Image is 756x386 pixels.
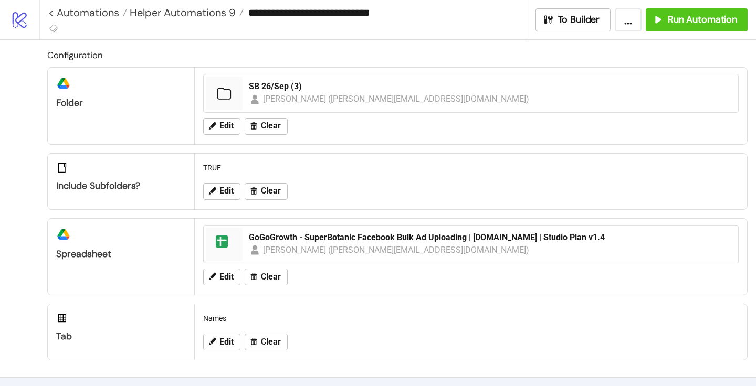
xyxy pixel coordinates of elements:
button: Edit [203,334,240,350]
div: Folder [56,97,186,109]
button: Clear [245,269,288,285]
h2: Configuration [47,48,748,62]
div: Tab [56,330,186,342]
div: [PERSON_NAME] ([PERSON_NAME][EMAIL_ADDRESS][DOMAIN_NAME]) [263,92,530,105]
a: < Automations [48,7,127,18]
button: Run Automation [646,8,748,31]
button: Clear [245,183,288,200]
button: ... [615,8,642,31]
button: Clear [245,334,288,350]
span: Edit [219,186,234,196]
div: GoGoGrowth - SuperBotanic Facebook Bulk Ad Uploading | [DOMAIN_NAME] | Studio Plan v1.4 [249,232,732,243]
div: [PERSON_NAME] ([PERSON_NAME][EMAIL_ADDRESS][DOMAIN_NAME]) [263,243,530,256]
button: Edit [203,183,240,200]
div: Names [199,308,743,328]
span: To Builder [558,14,600,26]
div: Include subfolders? [56,180,186,192]
div: SB 26/Sep (3) [249,81,732,92]
span: Edit [219,272,234,282]
span: Edit [219,337,234,347]
div: TRUE [199,158,743,178]
span: Clear [261,337,281,347]
span: Clear [261,186,281,196]
span: Helper Automations 9 [127,6,236,19]
span: Clear [261,272,281,282]
span: Clear [261,121,281,131]
a: Helper Automations 9 [127,7,244,18]
button: Edit [203,269,240,285]
button: Clear [245,118,288,135]
button: Edit [203,118,240,135]
button: To Builder [535,8,611,31]
span: Run Automation [668,14,737,26]
span: Edit [219,121,234,131]
div: Spreadsheet [56,248,186,260]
